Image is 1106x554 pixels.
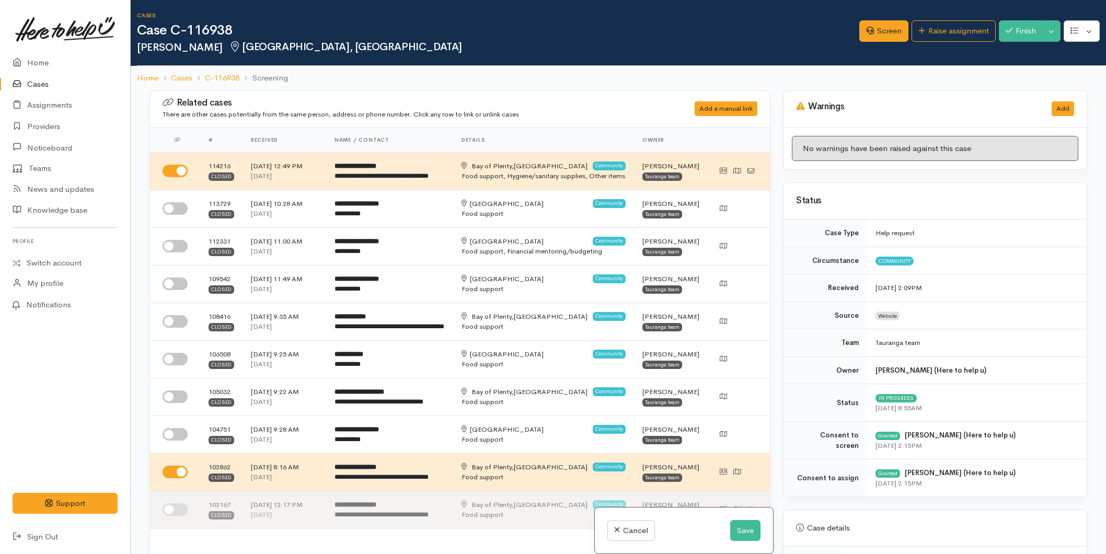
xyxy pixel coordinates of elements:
[209,323,234,331] div: Closed
[200,227,243,265] td: 112331
[200,378,243,415] td: 105032
[784,220,867,247] td: Case Type
[912,20,996,42] a: Raise assignment
[137,72,158,84] a: Home
[209,398,234,407] div: Closed
[905,468,1016,477] b: [PERSON_NAME] (Here to help u)
[642,210,682,218] div: Tauranga team
[200,265,243,303] td: 109542
[251,472,272,481] time: [DATE]
[462,274,544,284] div: [GEOGRAPHIC_DATA]
[642,161,700,171] div: [PERSON_NAME]
[875,311,900,320] span: Website
[251,247,272,256] time: [DATE]
[171,72,192,84] a: Cases
[209,511,234,520] div: Closed
[453,128,634,153] th: Details
[784,384,867,422] td: Status
[462,209,626,219] div: Food support
[875,394,917,402] span: In progress
[796,101,1039,112] h3: Warnings
[1052,101,1074,117] button: Add
[209,248,234,256] div: Closed
[642,474,682,482] div: Tauranga team
[642,285,682,294] div: Tauranga team
[784,459,867,497] td: Consent to assign
[593,387,626,396] span: Community
[471,500,514,509] span: Bay of Plenty,
[784,422,867,459] td: Consent to screen
[251,462,318,472] div: [DATE] 8:16 AM
[462,171,626,181] div: Food support, Hygiene/sanitary supplies, Other items
[642,323,682,331] div: Tauranga team
[792,136,1078,161] div: No warnings have been raised against this case
[251,209,272,218] time: [DATE]
[875,432,900,440] div: Granted
[784,247,867,274] td: Circumstance
[462,359,626,370] div: Food support
[905,431,1016,440] b: [PERSON_NAME] (Here to help u)
[593,463,626,471] span: Community
[251,424,318,435] div: [DATE] 9:28 AM
[642,462,700,472] div: [PERSON_NAME]
[471,463,514,471] span: Bay of Plenty,
[200,340,243,378] td: 106508
[784,329,867,357] td: Team
[462,321,626,332] div: Food support
[251,161,318,171] div: [DATE] 12:49 PM
[251,500,318,510] div: [DATE] 12:17 PM
[796,196,1074,206] h3: Status
[730,520,761,541] button: Save
[251,435,272,444] time: [DATE]
[875,441,1074,451] div: [DATE] 2:15PM
[593,161,626,170] span: Community
[875,469,900,478] div: Granted
[251,199,318,209] div: [DATE] 10:28 AM
[875,283,922,292] time: [DATE] 2:09PM
[462,236,544,247] div: [GEOGRAPHIC_DATA]
[200,491,243,528] td: 102167
[209,210,234,218] div: Closed
[642,349,700,360] div: [PERSON_NAME]
[859,20,908,42] a: Screen
[462,462,587,472] div: [GEOGRAPHIC_DATA]
[462,472,626,482] div: Food support
[642,311,700,322] div: [PERSON_NAME]
[163,98,656,108] h3: Related cases
[462,500,587,510] div: [GEOGRAPHIC_DATA]
[593,500,626,509] span: Community
[13,493,118,514] button: Support
[251,360,272,368] time: [DATE]
[593,312,626,320] span: Community
[462,199,544,209] div: [GEOGRAPHIC_DATA]
[326,128,453,153] th: Name / contact
[462,246,626,257] div: Food support, Financial mentoring/budgeting
[251,236,318,247] div: [DATE] 11:00 AM
[875,403,1074,413] div: [DATE] 8:55AM
[200,303,243,340] td: 108416
[875,478,1074,489] div: [DATE] 2:15PM
[209,474,234,482] div: Closed
[200,128,243,153] th: #
[784,274,867,302] td: Received
[229,40,462,53] span: [GEOGRAPHIC_DATA], [GEOGRAPHIC_DATA]
[200,453,243,491] td: 102862
[875,338,920,347] span: Tauranga team
[13,234,118,248] h6: Profile
[875,366,986,375] b: [PERSON_NAME] (Here to help u)
[251,284,272,293] time: [DATE]
[251,510,272,519] time: [DATE]
[209,285,234,294] div: Closed
[642,361,682,369] div: Tauranga team
[137,23,859,38] h1: Case C-116938
[634,128,708,153] th: Owner
[593,425,626,433] span: Community
[251,349,318,360] div: [DATE] 9:25 AM
[251,274,318,284] div: [DATE] 11:49 AM
[200,190,243,227] td: 113729
[200,152,243,190] td: 114216
[209,172,234,181] div: Closed
[462,284,626,294] div: Food support
[642,199,700,209] div: [PERSON_NAME]
[593,237,626,245] span: Community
